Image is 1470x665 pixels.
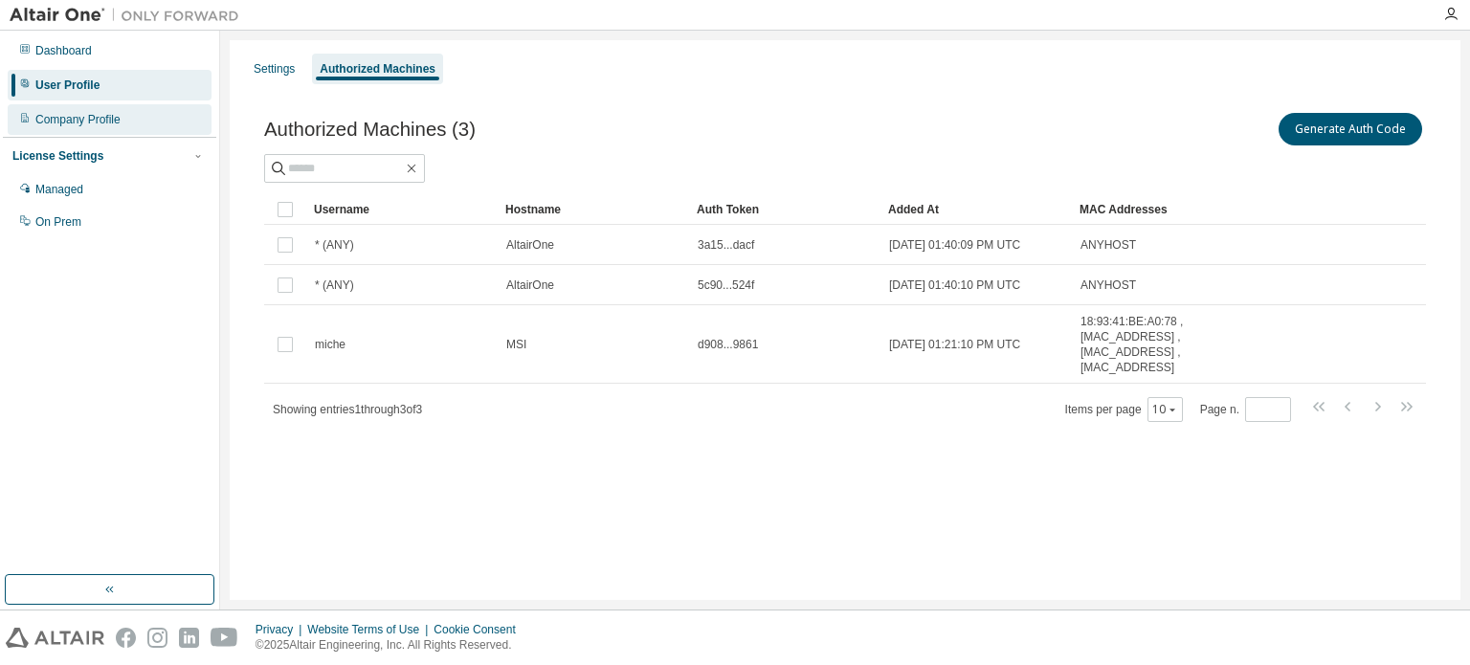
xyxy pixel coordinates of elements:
[506,237,554,253] span: AltairOne
[697,194,873,225] div: Auth Token
[1080,237,1136,253] span: ANYHOST
[6,628,104,648] img: altair_logo.svg
[889,277,1020,293] span: [DATE] 01:40:10 PM UTC
[211,628,238,648] img: youtube.svg
[314,194,490,225] div: Username
[12,148,103,164] div: License Settings
[307,622,434,637] div: Website Terms of Use
[1152,402,1178,417] button: 10
[888,194,1064,225] div: Added At
[1200,397,1291,422] span: Page n.
[254,61,295,77] div: Settings
[1279,113,1422,145] button: Generate Auth Code
[506,337,526,352] span: MSI
[320,61,435,77] div: Authorized Machines
[35,43,92,58] div: Dashboard
[116,628,136,648] img: facebook.svg
[35,112,121,127] div: Company Profile
[10,6,249,25] img: Altair One
[1080,194,1225,225] div: MAC Addresses
[505,194,681,225] div: Hostname
[698,337,758,352] span: d908...9861
[889,337,1020,352] span: [DATE] 01:21:10 PM UTC
[698,237,754,253] span: 3a15...dacf
[35,182,83,197] div: Managed
[147,628,167,648] img: instagram.svg
[315,237,354,253] span: * (ANY)
[264,119,476,141] span: Authorized Machines (3)
[315,277,354,293] span: * (ANY)
[315,337,345,352] span: miche
[434,622,526,637] div: Cookie Consent
[256,622,307,637] div: Privacy
[273,403,422,416] span: Showing entries 1 through 3 of 3
[1080,314,1224,375] span: 18:93:41:BE:A0:78 , [MAC_ADDRESS] , [MAC_ADDRESS] , [MAC_ADDRESS]
[506,277,554,293] span: AltairOne
[1080,277,1136,293] span: ANYHOST
[889,237,1020,253] span: [DATE] 01:40:09 PM UTC
[1065,397,1183,422] span: Items per page
[179,628,199,648] img: linkedin.svg
[256,637,527,654] p: © 2025 Altair Engineering, Inc. All Rights Reserved.
[35,214,81,230] div: On Prem
[35,78,100,93] div: User Profile
[698,277,754,293] span: 5c90...524f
